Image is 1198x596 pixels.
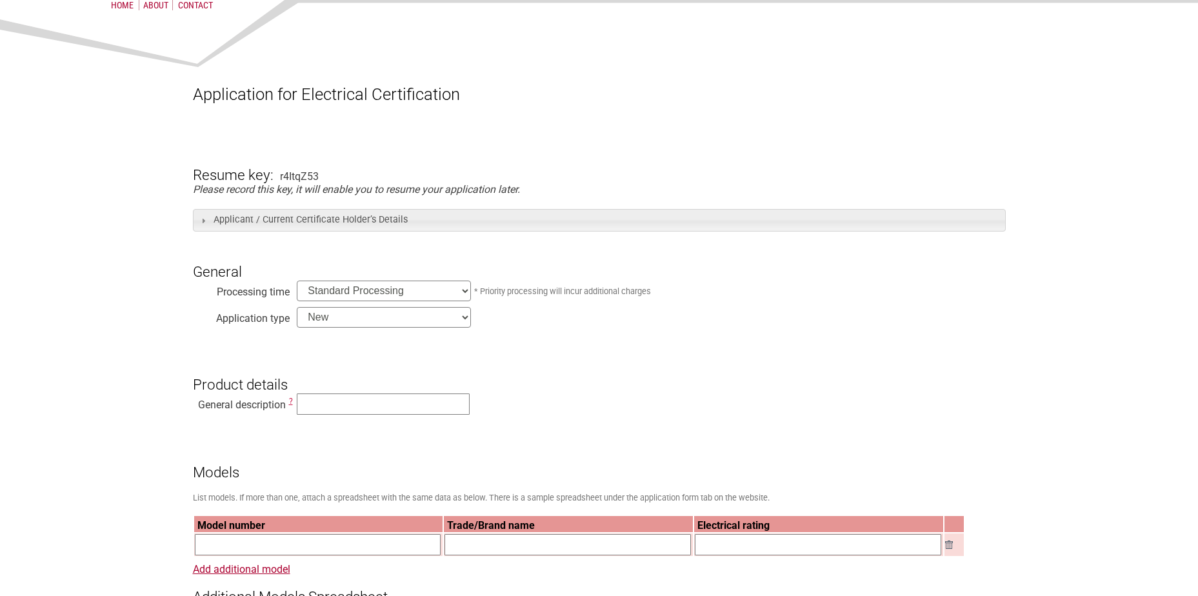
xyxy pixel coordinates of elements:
h3: Models [193,442,1006,481]
h3: Resume key: [193,144,274,183]
span: This is a description of the “type” of electrical equipment being more specific than the Regulato... [289,397,293,406]
div: General description [193,395,290,408]
th: Trade/Brand name [444,516,693,532]
em: Please record this key, it will enable you to resume your application later. [193,183,520,195]
th: Model number [194,516,443,532]
th: Electrical rating [694,516,943,532]
img: Remove [945,541,953,549]
a: Add additional model [193,563,290,575]
h3: General [193,241,1006,280]
div: Processing time [193,283,290,295]
small: * Priority processing will incur additional charges [474,286,651,296]
h3: Product details [193,355,1006,393]
h1: Application for Electrical Certification [193,84,1006,104]
div: Application type [193,309,290,322]
h3: Applicant / Current Certificate Holder’s Details [193,209,1006,232]
small: List models. If more than one, attach a spreadsheet with the same data as below. There is a sampl... [193,493,770,502]
div: r4ItqZ53 [280,170,319,183]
